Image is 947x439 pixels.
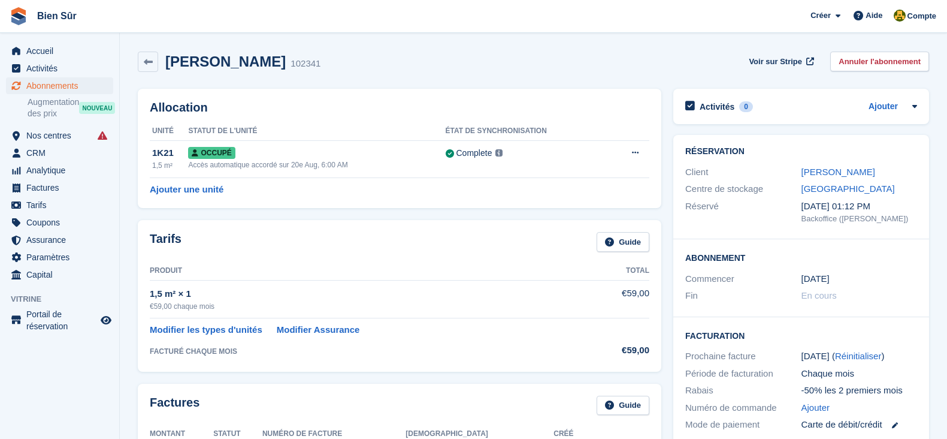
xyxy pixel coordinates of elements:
a: menu [6,43,113,59]
a: menu [6,77,113,94]
div: 1,5 m² [152,160,188,171]
a: menu [6,60,113,77]
a: menu [6,308,113,332]
span: Nos centres [26,127,98,144]
a: Boutique d'aperçu [99,313,113,327]
span: Vitrine [11,293,119,305]
a: menu [6,145,113,161]
span: Factures [26,179,98,196]
div: Commencer [685,272,801,286]
div: [DATE] 01:12 PM [801,200,918,214]
a: menu [6,162,113,179]
a: Ajouter [801,401,830,415]
div: -50% les 2 premiers mois [801,384,918,398]
a: Bien Sûr [32,6,81,26]
a: Réinitialiser [835,351,882,361]
span: Voir sur Stripe [749,56,802,68]
img: stora-icon-8386f47178a22dfd0bd8f6a31ec36ba5ce8667c1dd55bd0f319d3a0aa187defe.svg [10,7,28,25]
h2: Factures [150,396,199,416]
div: Centre de stockage [685,182,801,196]
th: Statut de l'unité [188,122,445,141]
a: [PERSON_NAME] [801,167,875,177]
a: Modifier les types d'unités [150,323,262,337]
div: Chaque mois [801,367,918,381]
a: Annuler l'abonnement [830,52,929,71]
div: Période de facturation [685,367,801,381]
a: menu [6,231,113,248]
span: Accueil [26,43,98,59]
td: €59,00 [591,280,649,318]
a: Augmentation des prix NOUVEAU [28,96,113,120]
h2: [PERSON_NAME] [165,53,286,70]
div: Carte de débit/crédit [801,418,918,432]
span: Portail de réservation [26,308,98,332]
a: menu [6,266,113,283]
div: 102341 [291,57,320,71]
h2: Activités [700,101,734,112]
i: Des échecs de synchronisation des entrées intelligentes se sont produits [98,131,107,140]
a: Guide [597,396,649,416]
a: [GEOGRAPHIC_DATA] [801,184,895,194]
img: Fatima Kelaaoui [894,10,906,22]
span: En cours [801,290,837,300]
span: Tarifs [26,197,98,214]
div: Réservé [685,200,801,225]
span: Compte [907,10,936,22]
a: menu [6,197,113,214]
th: Produit [150,261,591,281]
div: Prochaine facture [685,350,801,363]
h2: Facturation [685,329,917,341]
div: Accès automatique accordé sur 20e Aug, 6:00 AM [188,160,445,170]
h2: Tarifs [150,232,181,252]
div: FACTURÉ CHAQUE MOIS [150,346,591,357]
div: Backoffice ([PERSON_NAME]) [801,213,918,225]
span: Activités [26,60,98,77]
div: Rabais [685,384,801,398]
span: CRM [26,145,98,161]
th: État de synchronisation [446,122,609,141]
a: menu [6,249,113,266]
span: Assurance [26,231,98,248]
a: menu [6,179,113,196]
div: 0 [739,101,753,112]
div: 1K21 [152,146,188,160]
div: Client [685,166,801,179]
div: Numéro de commande [685,401,801,415]
div: €59,00 chaque mois [150,301,591,312]
div: 1,5 m² × 1 [150,287,591,301]
div: Mode de paiement [685,418,801,432]
h2: Réservation [685,147,917,157]
a: menu [6,127,113,144]
h2: Allocation [150,101,649,115]
span: Occupé [188,147,235,159]
a: Ajouter une unité [150,183,223,197]
span: Paramètres [26,249,98,266]
a: Modifier Assurance [277,323,360,337]
span: Créer [810,10,831,22]
a: Guide [597,232,649,252]
th: Unité [150,122,188,141]
a: Ajouter [869,100,898,114]
div: NOUVEAU [79,102,115,114]
span: Abonnements [26,77,98,94]
span: Aide [866,10,882,22]
div: Complete [456,147,492,160]
div: €59,00 [591,344,649,357]
div: [DATE] ( ) [801,350,918,363]
div: Fin [685,289,801,303]
a: menu [6,214,113,231]
a: Voir sur Stripe [744,52,816,71]
span: Coupons [26,214,98,231]
img: icon-info-grey-7440780725fd019a000dd9b08b2336e03edf1995a4989e88bcd33f0948082b44.svg [495,149,503,157]
span: Analytique [26,162,98,179]
span: Augmentation des prix [28,97,79,119]
h2: Abonnement [685,251,917,263]
span: Capital [26,266,98,283]
th: Total [591,261,649,281]
time: 2025-08-19 23:00:00 UTC [801,272,830,286]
